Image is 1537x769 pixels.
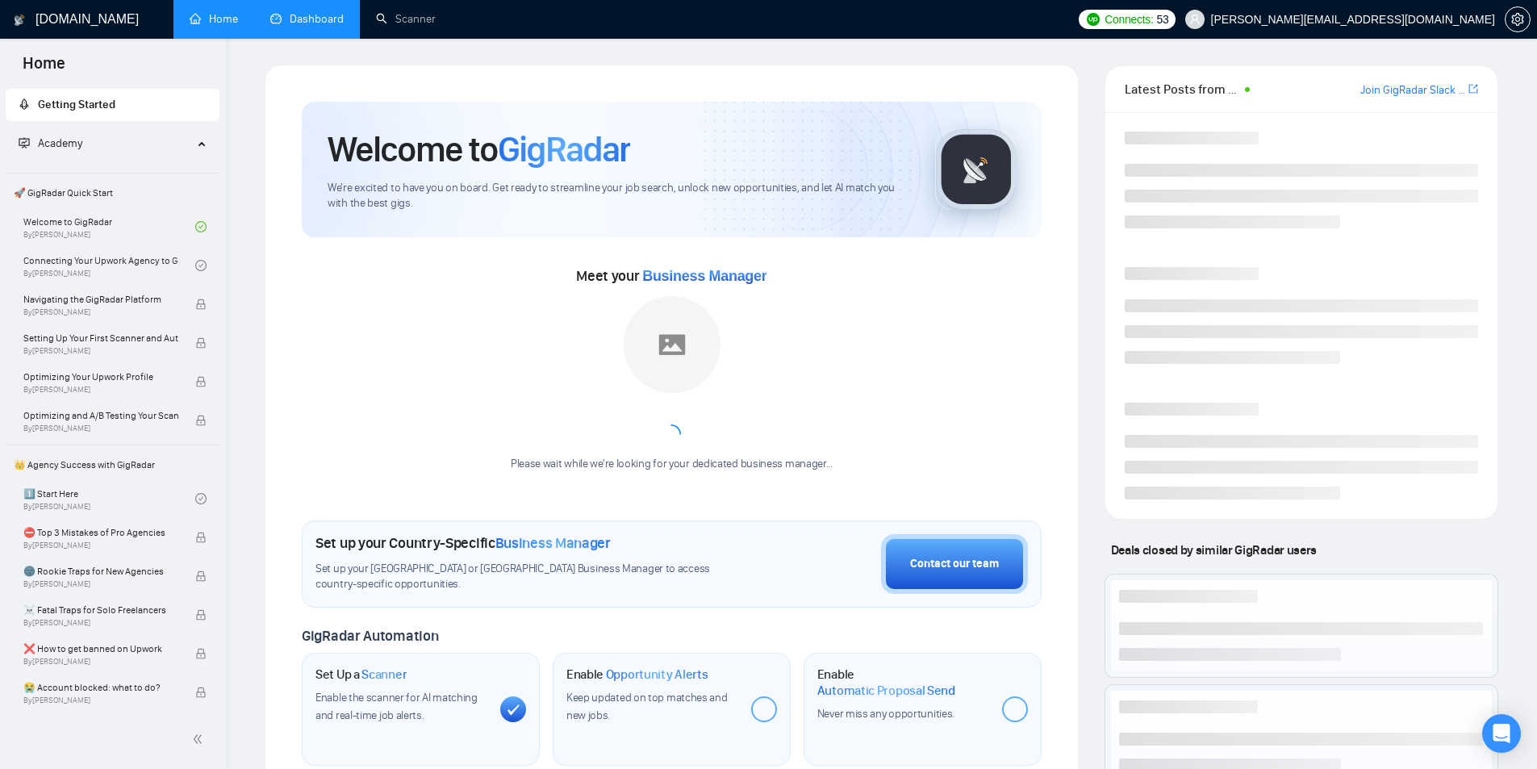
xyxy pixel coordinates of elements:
[10,52,78,86] span: Home
[190,12,238,26] a: homeHome
[1505,13,1531,26] a: setting
[1482,714,1521,753] div: Open Intercom Messenger
[192,731,208,747] span: double-left
[1360,81,1465,99] a: Join GigRadar Slack Community
[817,707,954,721] span: Never miss any opportunities.
[19,136,82,150] span: Academy
[23,618,178,628] span: By [PERSON_NAME]
[195,532,207,543] span: lock
[1468,81,1478,97] a: export
[501,457,842,472] div: Please wait while we're looking for your dedicated business manager...
[1125,79,1240,99] span: Latest Posts from the GigRadar Community
[23,424,178,433] span: By [PERSON_NAME]
[881,534,1028,594] button: Contact our team
[195,648,207,659] span: lock
[195,687,207,698] span: lock
[1468,82,1478,95] span: export
[38,136,82,150] span: Academy
[23,209,195,244] a: Welcome to GigRadarBy[PERSON_NAME]
[606,667,708,683] span: Opportunity Alerts
[315,534,611,552] h1: Set up your Country-Specific
[1157,10,1169,28] span: 53
[195,570,207,582] span: lock
[23,657,178,667] span: By [PERSON_NAME]
[23,330,178,346] span: Setting Up Your First Scanner and Auto-Bidder
[23,641,178,657] span: ❌ How to get banned on Upwork
[23,407,178,424] span: Optimizing and A/B Testing Your Scanner for Better Results
[195,221,207,232] span: check-circle
[315,667,407,683] h1: Set Up a
[195,260,207,271] span: check-circle
[576,267,766,285] span: Meet your
[23,369,178,385] span: Optimizing Your Upwork Profile
[38,98,115,111] span: Getting Started
[910,555,999,573] div: Contact our team
[6,89,219,121] li: Getting Started
[1189,14,1201,25] span: user
[7,177,218,209] span: 🚀 GigRadar Quick Start
[642,268,766,284] span: Business Manager
[23,679,178,696] span: 😭 Account blocked: what to do?
[1105,10,1153,28] span: Connects:
[817,683,955,699] span: Automatic Proposal Send
[376,12,436,26] a: searchScanner
[23,541,178,550] span: By [PERSON_NAME]
[23,385,178,395] span: By [PERSON_NAME]
[328,181,909,211] span: We're excited to have you on board. Get ready to streamline your job search, unlock new opportuni...
[23,307,178,317] span: By [PERSON_NAME]
[361,667,407,683] span: Scanner
[23,525,178,541] span: ⛔ Top 3 Mistakes of Pro Agencies
[23,563,178,579] span: 🌚 Rookie Traps for New Agencies
[195,493,207,504] span: check-circle
[566,667,708,683] h1: Enable
[23,602,178,618] span: ☠️ Fatal Traps for Solo Freelancers
[23,346,178,356] span: By [PERSON_NAME]
[14,7,25,33] img: logo
[1087,13,1100,26] img: upwork-logo.png
[195,376,207,387] span: lock
[270,12,344,26] a: dashboardDashboard
[302,627,438,645] span: GigRadar Automation
[566,691,728,722] span: Keep updated on top matches and new jobs.
[1506,13,1530,26] span: setting
[7,449,218,481] span: 👑 Agency Success with GigRadar
[817,667,989,698] h1: Enable
[315,562,743,592] span: Set up your [GEOGRAPHIC_DATA] or [GEOGRAPHIC_DATA] Business Manager to access country-specific op...
[495,534,611,552] span: Business Manager
[19,98,30,110] span: rocket
[936,129,1017,210] img: gigradar-logo.png
[498,127,630,171] span: GigRadar
[195,609,207,621] span: lock
[624,296,720,393] img: placeholder.png
[195,299,207,310] span: lock
[19,137,30,148] span: fund-projection-screen
[195,337,207,349] span: lock
[315,691,478,722] span: Enable the scanner for AI matching and real-time job alerts.
[1505,6,1531,32] button: setting
[662,424,681,444] span: loading
[328,127,630,171] h1: Welcome to
[1105,536,1323,564] span: Deals closed by similar GigRadar users
[23,291,178,307] span: Navigating the GigRadar Platform
[23,481,195,516] a: 1️⃣ Start HereBy[PERSON_NAME]
[23,579,178,589] span: By [PERSON_NAME]
[23,696,178,705] span: By [PERSON_NAME]
[23,248,195,283] a: Connecting Your Upwork Agency to GigRadarBy[PERSON_NAME]
[195,415,207,426] span: lock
